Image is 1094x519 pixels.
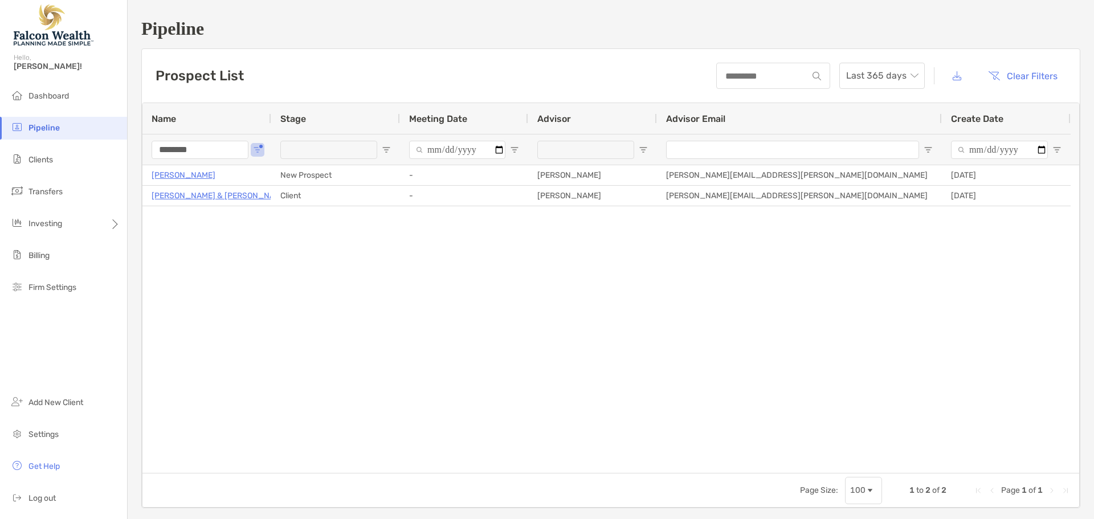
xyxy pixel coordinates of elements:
span: [PERSON_NAME]! [14,62,120,71]
span: Stage [280,113,306,124]
input: Meeting Date Filter Input [409,141,505,159]
h1: Pipeline [141,18,1080,39]
input: Name Filter Input [152,141,248,159]
span: to [916,485,924,495]
img: billing icon [10,248,24,261]
div: [PERSON_NAME] [528,165,657,185]
div: [DATE] [942,165,1071,185]
span: Add New Client [28,398,83,407]
h3: Prospect List [156,68,244,84]
span: Meeting Date [409,113,467,124]
div: [PERSON_NAME] [528,186,657,206]
span: 2 [925,485,930,495]
div: - [400,165,528,185]
span: Settings [28,430,59,439]
div: [PERSON_NAME][EMAIL_ADDRESS][PERSON_NAME][DOMAIN_NAME] [657,165,942,185]
button: Open Filter Menu [253,145,262,154]
img: firm-settings icon [10,280,24,293]
span: Dashboard [28,91,69,101]
span: Page [1001,485,1020,495]
img: get-help icon [10,459,24,472]
button: Open Filter Menu [924,145,933,154]
input: Create Date Filter Input [951,141,1048,159]
span: Investing [28,219,62,228]
div: 100 [850,485,866,495]
span: Create Date [951,113,1003,124]
button: Open Filter Menu [382,145,391,154]
a: [PERSON_NAME] [152,168,215,182]
span: 2 [941,485,946,495]
button: Open Filter Menu [1052,145,1062,154]
div: New Prospect [271,165,400,185]
span: Advisor Email [666,113,725,124]
span: 1 [1022,485,1027,495]
span: 1 [909,485,915,495]
span: Pipeline [28,123,60,133]
img: settings icon [10,427,24,440]
span: 1 [1038,485,1043,495]
input: Advisor Email Filter Input [666,141,919,159]
img: clients icon [10,152,24,166]
div: Page Size: [800,485,838,495]
span: Transfers [28,187,63,197]
div: First Page [974,486,983,495]
img: dashboard icon [10,88,24,102]
img: investing icon [10,216,24,230]
img: add_new_client icon [10,395,24,408]
span: Clients [28,155,53,165]
span: Log out [28,493,56,503]
img: pipeline icon [10,120,24,134]
span: of [932,485,940,495]
button: Open Filter Menu [639,145,648,154]
span: Name [152,113,176,124]
div: Previous Page [987,486,997,495]
div: Next Page [1047,486,1056,495]
button: Clear Filters [979,63,1066,88]
div: [DATE] [942,186,1071,206]
img: input icon [813,72,821,80]
span: Advisor [537,113,571,124]
div: Last Page [1061,486,1070,495]
div: - [400,186,528,206]
a: [PERSON_NAME] & [PERSON_NAME] [152,189,288,203]
div: Page Size [845,477,882,504]
span: Get Help [28,461,60,471]
img: transfers icon [10,184,24,198]
span: Billing [28,251,50,260]
span: Firm Settings [28,283,76,292]
span: of [1028,485,1036,495]
div: [PERSON_NAME][EMAIL_ADDRESS][PERSON_NAME][DOMAIN_NAME] [657,186,942,206]
div: Client [271,186,400,206]
button: Open Filter Menu [510,145,519,154]
img: Falcon Wealth Planning Logo [14,5,93,46]
img: logout icon [10,491,24,504]
span: Last 365 days [846,63,918,88]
